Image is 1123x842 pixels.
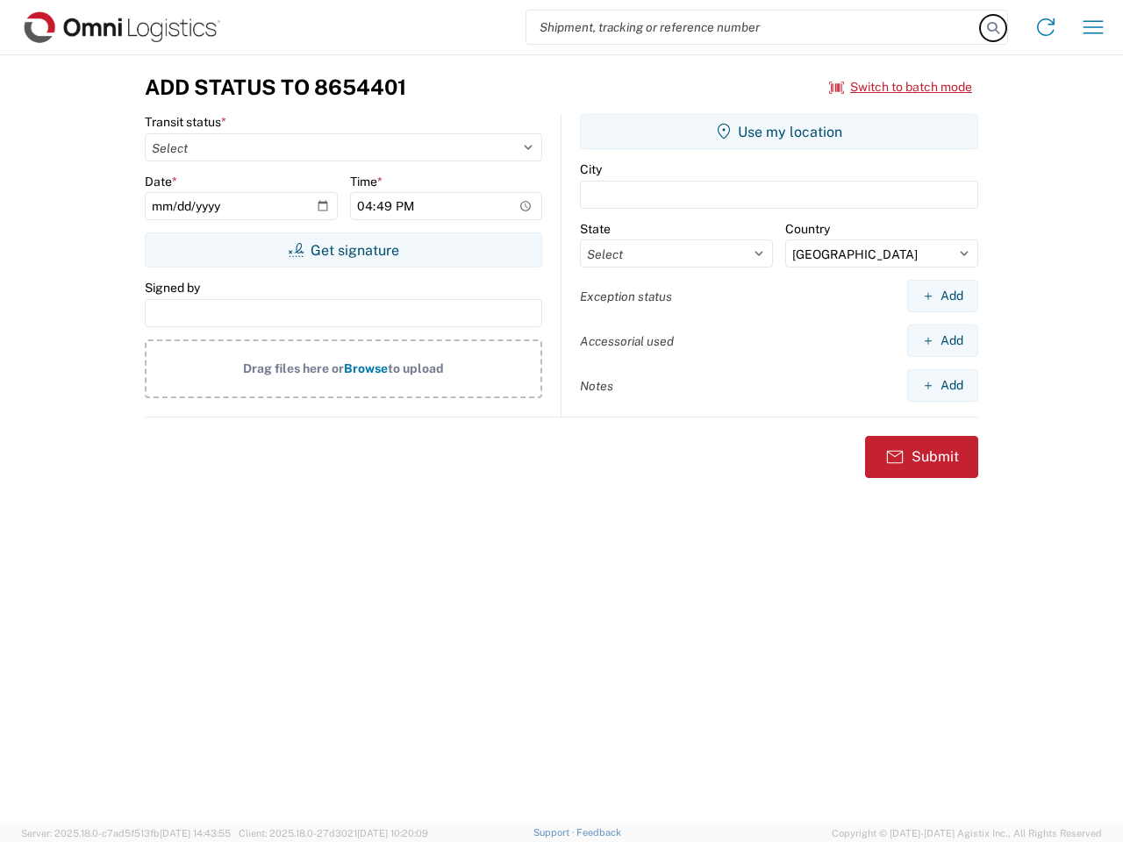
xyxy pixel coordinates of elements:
span: Server: 2025.18.0-c7ad5f513fb [21,828,231,838]
label: City [580,161,602,177]
label: State [580,221,611,237]
input: Shipment, tracking or reference number [526,11,981,44]
span: to upload [388,361,444,375]
label: Transit status [145,114,226,130]
button: Add [907,280,978,312]
button: Add [907,369,978,402]
a: Support [533,827,577,838]
label: Date [145,174,177,189]
span: Drag files here or [243,361,344,375]
label: Time [350,174,383,189]
label: Accessorial used [580,333,674,349]
button: Use my location [580,114,978,149]
label: Notes [580,378,613,394]
button: Switch to batch mode [829,73,972,102]
span: Client: 2025.18.0-27d3021 [239,828,428,838]
label: Exception status [580,289,672,304]
a: Feedback [576,827,621,838]
label: Signed by [145,280,200,296]
label: Country [785,221,830,237]
span: [DATE] 10:20:09 [357,828,428,838]
button: Submit [865,436,978,478]
button: Get signature [145,232,542,268]
span: Copyright © [DATE]-[DATE] Agistix Inc., All Rights Reserved [832,825,1102,841]
span: Browse [344,361,388,375]
span: [DATE] 14:43:55 [160,828,231,838]
h3: Add Status to 8654401 [145,75,406,100]
button: Add [907,325,978,357]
